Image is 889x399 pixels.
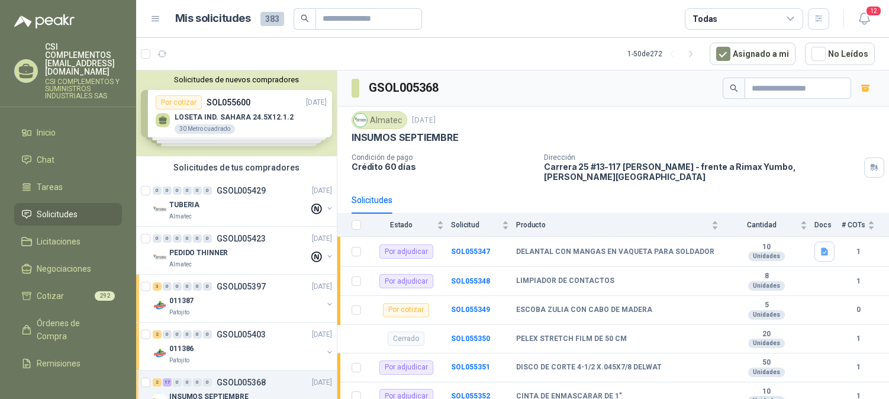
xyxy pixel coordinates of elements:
div: 0 [163,186,172,195]
div: 3 [153,282,162,291]
span: Solicitudes [37,208,78,221]
b: 10 [726,387,807,397]
img: Company Logo [153,202,167,217]
div: 2 [153,378,162,387]
div: Unidades [748,281,785,291]
div: 0 [183,330,192,339]
div: Por adjudicar [379,244,433,259]
div: 0 [193,330,202,339]
span: Producto [516,221,709,229]
a: Cotizar292 [14,285,122,307]
span: 292 [95,291,115,301]
div: Por adjudicar [379,274,433,288]
b: SOL055347 [451,247,490,256]
b: SOL055348 [451,277,490,285]
img: Company Logo [354,114,367,127]
b: 1 [842,362,875,373]
div: Unidades [748,339,785,348]
p: [DATE] [312,377,332,388]
button: No Leídos [805,43,875,65]
div: 0 [163,234,172,243]
b: 10 [726,243,807,252]
span: search [301,14,309,22]
th: Solicitud [451,214,516,237]
p: CSI COMPLEMENTOS [EMAIL_ADDRESS][DOMAIN_NAME] [45,43,122,76]
p: GSOL005368 [217,378,266,387]
img: Company Logo [153,346,167,361]
p: [DATE] [312,233,332,244]
th: Producto [516,214,726,237]
b: SOL055350 [451,334,490,343]
b: 0 [842,304,875,316]
div: Por adjudicar [379,361,433,375]
a: SOL055351 [451,363,490,371]
th: Cantidad [726,214,814,237]
div: 17 [163,378,172,387]
div: 0 [173,186,182,195]
a: Órdenes de Compra [14,312,122,347]
th: # COTs [842,214,889,237]
span: Tareas [37,181,63,194]
b: ESCOBA ZULIA CON CABO DE MADERA [516,305,652,315]
p: Carrera 25 #13-117 [PERSON_NAME] - frente a Rimax Yumbo , [PERSON_NAME][GEOGRAPHIC_DATA] [544,162,859,182]
button: 12 [853,8,875,30]
a: 0 0 0 0 0 0 GSOL005429[DATE] Company LogoTUBERIAAlmatec [153,184,334,221]
b: 20 [726,330,807,339]
div: 0 [203,282,212,291]
button: Solicitudes de nuevos compradores [141,75,332,84]
a: Remisiones [14,352,122,375]
th: Docs [814,214,842,237]
a: Negociaciones [14,258,122,280]
b: 1 [842,276,875,287]
p: CSI COMPLEMENTOS Y SUMINISTROS INDUSTRIALES SAS [45,78,122,99]
p: Almatec [169,260,192,269]
p: Condición de pago [352,153,534,162]
p: 011386 [169,343,194,355]
b: SOL055349 [451,305,490,314]
b: 1 [842,333,875,345]
p: GSOL005423 [217,234,266,243]
p: GSOL005403 [217,330,266,339]
div: 0 [183,186,192,195]
div: Unidades [748,310,785,320]
p: [DATE] [412,115,436,126]
span: search [730,84,738,92]
div: Solicitudes de tus compradores [136,156,337,179]
div: 0 [173,330,182,339]
p: PEDIDO THINNER [169,247,228,259]
div: 0 [173,234,182,243]
div: Solicitudes [352,194,392,207]
div: 0 [203,186,212,195]
b: 5 [726,301,807,310]
h3: GSOL005368 [369,79,440,97]
div: 0 [153,234,162,243]
div: 0 [203,330,212,339]
div: 0 [193,282,202,291]
div: 0 [203,378,212,387]
p: Dirección [544,153,859,162]
a: Inicio [14,121,122,144]
a: 3 0 0 0 0 0 GSOL005397[DATE] Company Logo011387Patojito [153,279,334,317]
p: [DATE] [312,329,332,340]
div: Todas [692,12,717,25]
p: GSOL005397 [217,282,266,291]
a: 0 0 0 0 0 0 GSOL005423[DATE] Company LogoPEDIDO THINNERAlmatec [153,231,334,269]
span: 383 [260,12,284,26]
div: Cerrado [388,332,424,346]
p: Patojito [169,308,189,317]
div: 0 [173,282,182,291]
img: Logo peakr [14,14,75,28]
b: PELEX STRETCH FILM DE 50 CM [516,334,627,344]
p: [DATE] [312,281,332,292]
p: Crédito 60 días [352,162,534,172]
span: 12 [865,5,882,17]
div: 0 [183,282,192,291]
div: 2 [153,330,162,339]
div: 0 [153,186,162,195]
div: 0 [183,234,192,243]
span: Remisiones [37,357,80,370]
p: Patojito [169,356,189,365]
div: Por cotizar [383,303,429,317]
span: Licitaciones [37,235,80,248]
a: Licitaciones [14,230,122,253]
